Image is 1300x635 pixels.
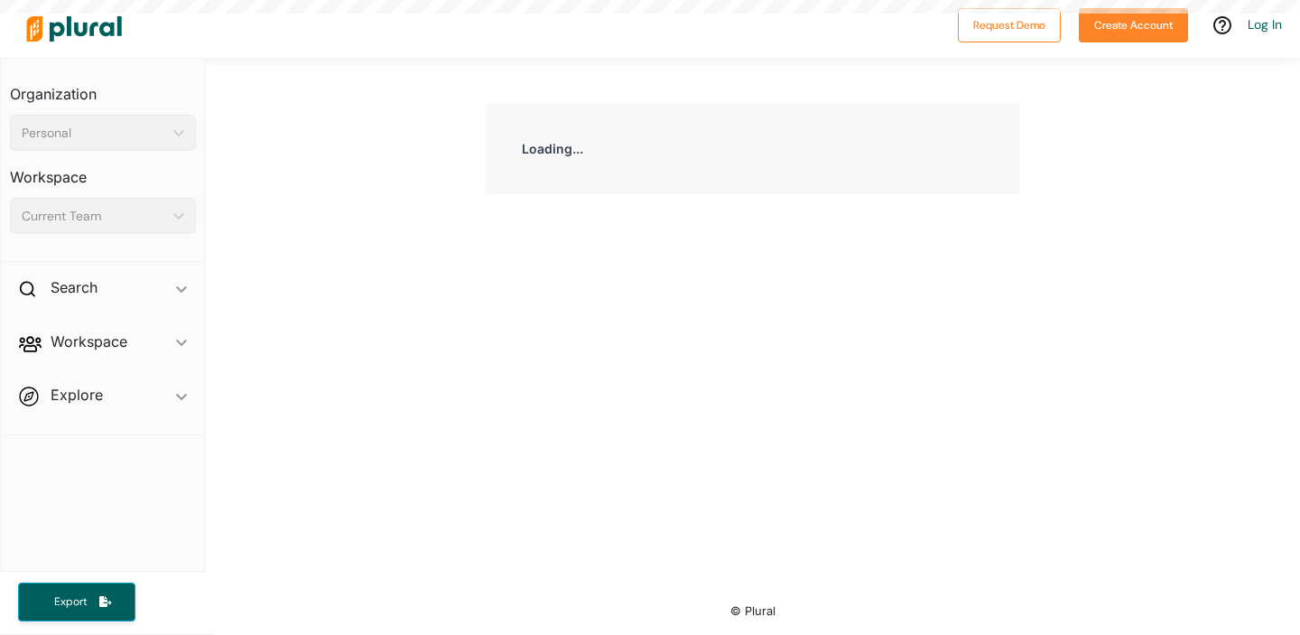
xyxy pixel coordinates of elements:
[486,103,1019,194] div: Loading...
[22,124,166,143] div: Personal
[22,207,166,226] div: Current Team
[1079,14,1188,33] a: Create Account
[42,594,99,610] span: Export
[958,8,1061,42] button: Request Demo
[51,277,97,297] h2: Search
[730,604,775,618] small: © Plural
[958,14,1061,33] a: Request Demo
[1248,16,1282,33] a: Log In
[1079,8,1188,42] button: Create Account
[18,583,135,621] button: Export
[10,68,196,107] h3: Organization
[10,151,196,191] h3: Workspace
